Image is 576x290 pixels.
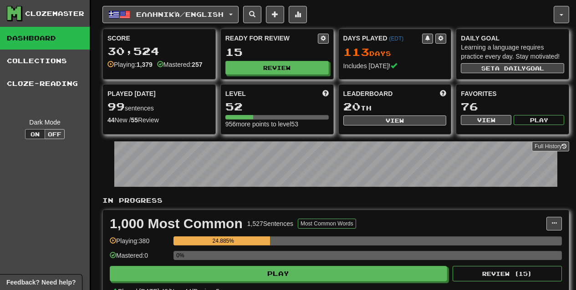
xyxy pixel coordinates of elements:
div: Learning a language requires practice every day. Stay motivated! [461,43,564,61]
button: Play [514,115,564,125]
div: Mastered: 0 [110,251,169,266]
button: Play [110,266,447,281]
div: th [343,101,447,113]
span: 20 [343,100,361,113]
strong: 257 [192,61,202,68]
span: Score more points to level up [322,89,329,98]
span: 113 [343,45,369,58]
div: Days Played [343,34,423,43]
div: Day s [343,46,447,58]
div: 956 more points to level 53 [225,120,329,129]
strong: 55 [131,116,138,124]
button: View [343,115,447,125]
button: Off [45,129,65,139]
button: More stats [289,6,307,23]
button: On [25,129,45,139]
button: Review [225,61,329,75]
button: Ελληνικά/English [102,6,239,23]
div: Playing: [107,60,153,69]
button: Seta dailygoal [461,63,564,73]
span: This week in points, UTC [440,89,446,98]
div: 1,000 Most Common [110,217,243,230]
div: New / Review [107,115,211,125]
div: 52 [225,101,329,112]
span: Ελληνικά / English [136,10,224,18]
strong: 1,379 [137,61,153,68]
button: View [461,115,511,125]
a: Full History [532,141,569,151]
div: Dark Mode [7,118,83,127]
button: Add sentence to collection [266,6,284,23]
div: Favorites [461,89,564,98]
div: 24.885% [176,236,270,245]
strong: 44 [107,116,115,124]
div: 76 [461,101,564,112]
button: Search sentences [243,6,261,23]
span: Leaderboard [343,89,393,98]
div: 30,524 [107,45,211,57]
div: Clozemaster [25,9,84,18]
div: Mastered: [157,60,203,69]
div: Playing: 380 [110,236,169,251]
span: Open feedback widget [6,278,76,287]
span: a daily [495,65,526,71]
div: 15 [225,46,329,58]
button: Review (15) [453,266,562,281]
div: Ready for Review [225,34,318,43]
div: 1,527 Sentences [247,219,293,228]
span: Level [225,89,246,98]
div: Score [107,34,211,43]
span: 99 [107,100,125,113]
p: In Progress [102,196,569,205]
a: (EDT) [389,35,403,42]
div: Includes [DATE]! [343,61,447,70]
div: Daily Goal [461,34,564,43]
span: Played [DATE] [107,89,156,98]
button: Most Common Words [298,219,356,229]
div: sentences [107,101,211,113]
